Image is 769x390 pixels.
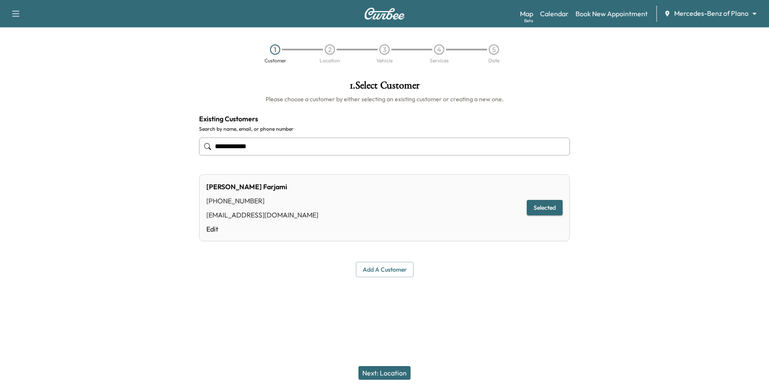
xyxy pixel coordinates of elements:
button: Next: Location [358,366,411,380]
div: [PHONE_NUMBER] [206,196,318,206]
a: Edit [206,224,318,234]
div: Services [430,58,449,63]
label: Search by name, email, or phone number [199,126,570,132]
div: 3 [379,44,390,55]
button: Selected [527,200,563,216]
div: 4 [434,44,444,55]
div: Location [320,58,340,63]
a: MapBeta [520,9,533,19]
div: 2 [325,44,335,55]
h6: Please choose a customer by either selecting an existing customer or creating a new one. [199,95,570,103]
span: Mercedes-Benz of Plano [674,9,748,18]
div: [PERSON_NAME] Farjami [206,182,318,192]
button: Add a customer [356,262,414,278]
h4: Existing Customers [199,114,570,124]
div: 1 [270,44,280,55]
div: [EMAIL_ADDRESS][DOMAIN_NAME] [206,210,318,220]
div: 5 [489,44,499,55]
a: Calendar [540,9,569,19]
div: Date [488,58,499,63]
img: Curbee Logo [364,8,405,20]
a: Book New Appointment [575,9,648,19]
div: Customer [264,58,286,63]
div: Vehicle [376,58,393,63]
h1: 1 . Select Customer [199,80,570,95]
div: Beta [524,18,533,24]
